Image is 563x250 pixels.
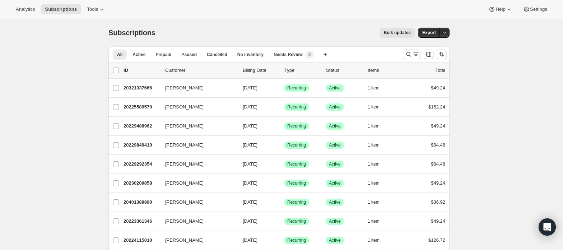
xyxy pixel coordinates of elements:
[165,103,204,111] span: [PERSON_NAME]
[380,28,415,38] button: Bulk updates
[161,158,233,170] button: [PERSON_NAME]
[124,216,445,226] div: 20223361346[PERSON_NAME][DATE]SuccessRecurringSuccessActive1 item$49.24
[368,85,380,91] span: 1 item
[436,67,445,74] p: Total
[287,123,306,129] span: Recurring
[287,85,306,91] span: Recurring
[368,237,380,243] span: 1 item
[431,161,445,167] span: $84.48
[161,216,233,227] button: [PERSON_NAME]
[431,142,445,148] span: $84.48
[87,6,98,12] span: Tools
[539,218,556,236] div: Open Intercom Messenger
[124,121,445,131] div: 20229488962[PERSON_NAME][DATE]SuccessRecurringSuccessActive1 item$49.24
[428,104,445,110] span: $152.24
[124,235,445,245] div: 20224115010[PERSON_NAME][DATE]SuccessRecurringSuccessActive1 item$126.72
[124,140,445,150] div: 20229849410[PERSON_NAME][DATE]SuccessRecurringSuccessActive1 item$84.48
[124,237,159,244] p: 20224115010
[243,123,257,129] span: [DATE]
[124,197,445,207] div: 20401389890[PERSON_NAME][DATE]SuccessRecurringSuccessActive1 item$36.92
[124,199,159,206] p: 20401389890
[368,67,404,74] div: Items
[243,85,257,91] span: [DATE]
[155,52,171,57] span: Prepaid
[161,139,233,151] button: [PERSON_NAME]
[368,178,387,188] button: 1 item
[161,120,233,132] button: [PERSON_NAME]
[165,122,204,130] span: [PERSON_NAME]
[424,49,434,59] button: Customize table column order and visibility
[124,218,159,225] p: 20223361346
[431,123,445,129] span: $49.24
[124,83,445,93] div: 20321337666[PERSON_NAME][DATE]SuccessRecurringSuccessActive1 item$49.24
[404,49,421,59] button: Search and filter results
[243,199,257,205] span: [DATE]
[243,67,279,74] p: Billing Date
[243,161,257,167] span: [DATE]
[308,52,311,57] span: 4
[161,101,233,113] button: [PERSON_NAME]
[368,142,380,148] span: 1 item
[384,30,411,36] span: Bulk updates
[320,50,331,60] button: Create new view
[274,52,303,57] span: Needs Review
[368,235,387,245] button: 1 item
[165,161,204,168] span: [PERSON_NAME]
[329,123,341,129] span: Active
[124,161,159,168] p: 20229292354
[207,52,227,57] span: Cancelled
[165,67,237,74] p: Customer
[124,103,159,111] p: 20225589570
[437,49,447,59] button: Sort the results
[124,102,445,112] div: 20225589570[PERSON_NAME][DATE]SuccessRecurringSuccessActive1 item$152.24
[181,52,197,57] span: Paused
[418,28,440,38] button: Export
[124,84,159,92] p: 20321337666
[165,142,204,149] span: [PERSON_NAME]
[329,180,341,186] span: Active
[368,121,387,131] button: 1 item
[243,218,257,224] span: [DATE]
[287,104,306,110] span: Recurring
[124,67,445,74] div: IDCustomerBilling DateTypeStatusItemsTotal
[243,142,257,148] span: [DATE]
[368,159,387,169] button: 1 item
[368,199,380,205] span: 1 item
[326,67,362,74] p: Status
[124,180,159,187] p: 20230209858
[83,4,110,14] button: Tools
[329,142,341,148] span: Active
[329,218,341,224] span: Active
[368,218,380,224] span: 1 item
[368,197,387,207] button: 1 item
[329,85,341,91] span: Active
[287,180,306,186] span: Recurring
[329,104,341,110] span: Active
[243,237,257,243] span: [DATE]
[368,83,387,93] button: 1 item
[329,237,341,243] span: Active
[108,29,155,37] span: Subscriptions
[287,142,306,148] span: Recurring
[422,30,436,36] span: Export
[124,178,445,188] div: 20230209858[PERSON_NAME][DATE]SuccessRecurringSuccessActive1 item$49.24
[287,199,306,205] span: Recurring
[11,4,39,14] button: Analytics
[243,104,257,110] span: [DATE]
[132,52,145,57] span: Active
[431,199,445,205] span: $36.92
[530,6,547,12] span: Settings
[161,177,233,189] button: [PERSON_NAME]
[518,4,552,14] button: Settings
[165,84,204,92] span: [PERSON_NAME]
[124,122,159,130] p: 20229488962
[368,102,387,112] button: 1 item
[495,6,505,12] span: Help
[45,6,77,12] span: Subscriptions
[161,82,233,94] button: [PERSON_NAME]
[165,180,204,187] span: [PERSON_NAME]
[16,6,35,12] span: Analytics
[165,218,204,225] span: [PERSON_NAME]
[431,180,445,186] span: $49.24
[284,67,320,74] div: Type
